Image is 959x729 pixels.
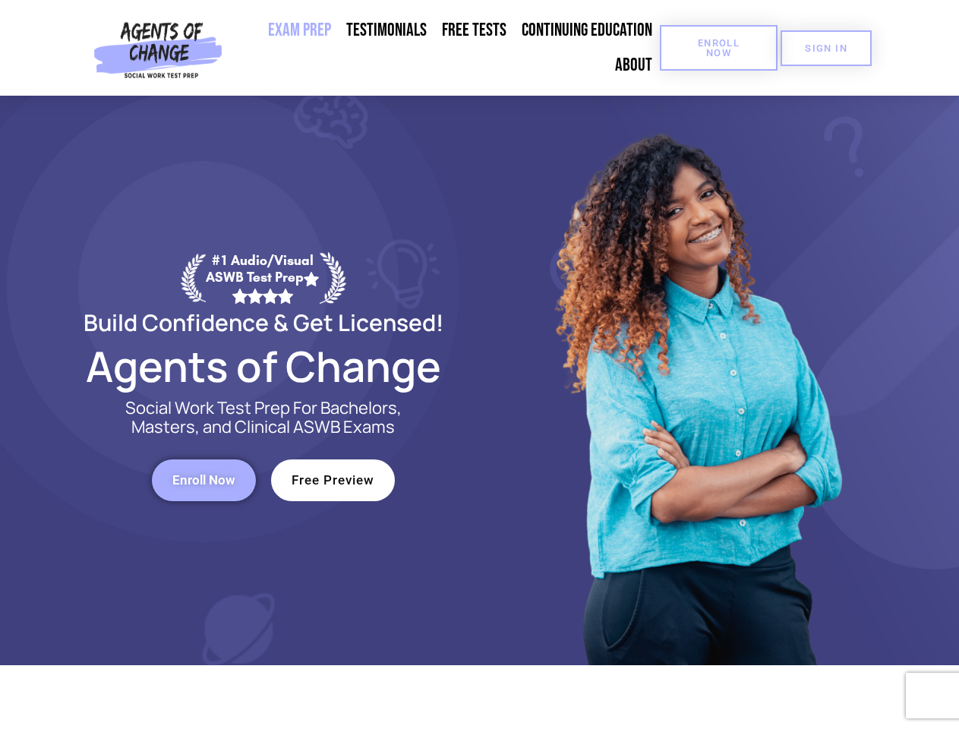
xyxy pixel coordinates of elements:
a: Continuing Education [514,13,660,48]
a: Free Preview [271,459,395,501]
a: Enroll Now [152,459,256,501]
div: #1 Audio/Visual ASWB Test Prep [206,252,320,303]
img: Website Image 1 (1) [544,96,848,665]
a: About [607,48,660,83]
p: Social Work Test Prep For Bachelors, Masters, and Clinical ASWB Exams [108,399,419,437]
span: Free Preview [292,474,374,487]
a: Free Tests [434,13,514,48]
h2: Agents of Change [47,349,480,383]
nav: Menu [229,13,660,83]
span: Enroll Now [684,38,753,58]
a: SIGN IN [781,30,872,66]
span: SIGN IN [805,43,847,53]
a: Testimonials [339,13,434,48]
a: Exam Prep [260,13,339,48]
span: Enroll Now [172,474,235,487]
a: Enroll Now [660,25,778,71]
h2: Build Confidence & Get Licensed! [47,311,480,333]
